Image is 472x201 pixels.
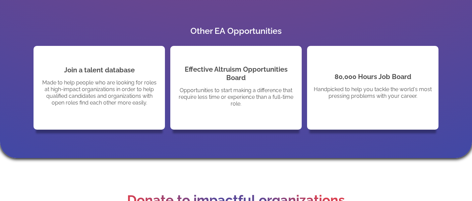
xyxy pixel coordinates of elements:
[335,73,411,81] h1: 80,000 Hours Job Board
[64,66,135,74] h1: Join a talent database
[177,65,295,82] h1: Effective Altruism Opportunities Board
[40,79,158,106] p: Made to help people who are looking for roles at high-impact organizations in order to help quali...
[314,86,432,99] p: Handpicked to help you tackle the world's most pressing problems with your career.
[34,26,438,36] h1: Other EA Opportunities
[34,46,165,130] a: Join a talent databaseMade to help people who are looking for roles at high-impact organizations ...
[177,87,295,107] p: Opportunities to start making a difference that require less time or experience than a full-time ...
[307,46,438,130] a: 80,000 Hours Job BoardHandpicked to help you tackle the world's most pressing problems with your ...
[170,46,302,130] a: Effective Altruism Opportunities BoardOpportunities to start making a difference that require les...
